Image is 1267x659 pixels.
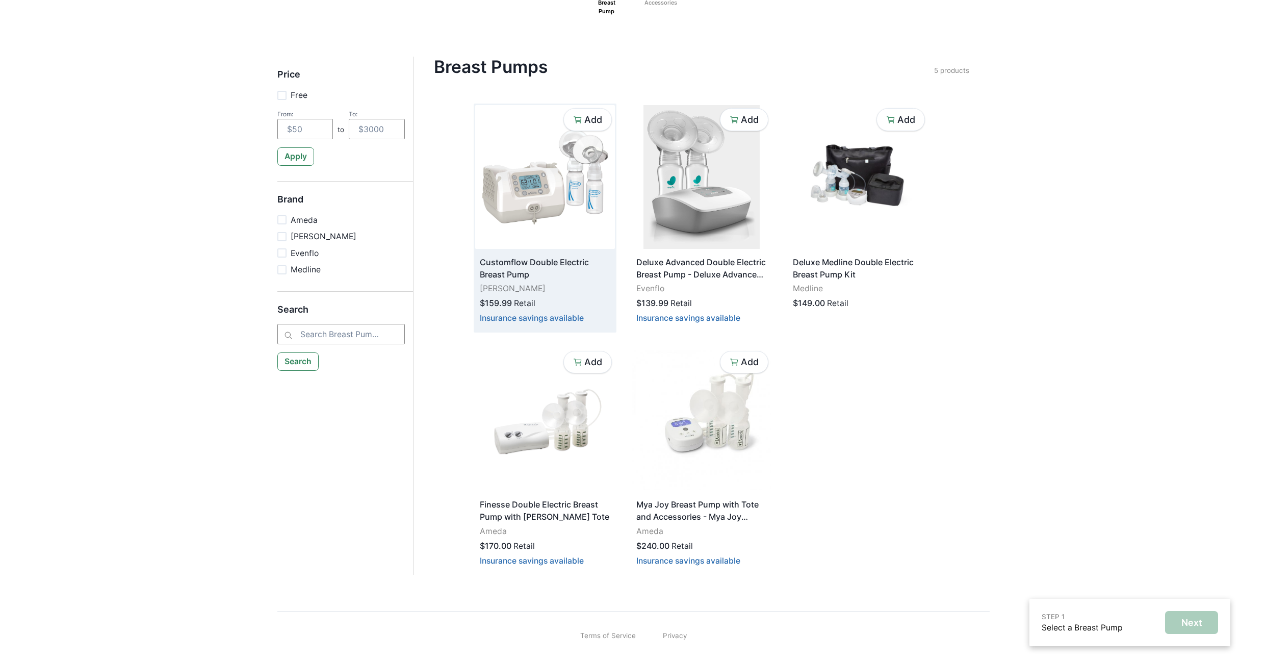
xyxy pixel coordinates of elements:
[793,256,923,281] p: Deluxe Medline Double Electric Breast Pump Kit
[934,65,969,75] p: 5 products
[514,297,535,310] p: Retail
[741,114,759,125] p: Add
[720,351,768,374] button: Add
[671,540,693,552] p: Retail
[584,114,602,125] p: Add
[563,351,612,374] button: Add
[277,352,319,371] button: Search
[632,105,771,331] a: Deluxe Advanced Double Electric Breast Pump - Deluxe Advanced Double Electric Breast PumpEvenflo$...
[788,105,928,318] a: Deluxe Medline Double Electric Breast Pump KitMedline$149.00Retail
[636,498,767,523] p: Mya Joy Breast Pump with Tote and Accessories - Mya Joy Breast Pump with Tote and Accessories
[1042,623,1123,632] a: Select a Breast Pump
[636,256,767,281] p: Deluxe Advanced Double Electric Breast Pump - Deluxe Advanced Double Electric Breast Pump
[584,357,602,368] p: Add
[741,357,759,368] p: Add
[513,540,535,552] p: Retail
[580,630,636,641] a: Terms of Service
[349,110,405,118] div: To:
[632,105,771,249] img: fzin0t1few8pe41icjkqlnikcovo
[1042,612,1123,622] p: STEP 1
[480,297,512,309] p: $159.99
[291,231,356,243] p: [PERSON_NAME]
[793,297,825,309] p: $149.00
[720,108,768,131] button: Add
[480,556,584,566] button: Insurance savings available
[480,313,584,323] button: Insurance savings available
[480,525,610,538] p: Ameda
[1165,611,1218,634] button: Next
[349,119,405,139] input: $3000
[632,348,771,573] a: Mya Joy Breast Pump with Tote and Accessories - Mya Joy Breast Pump with Tote and AccessoriesAmed...
[338,124,344,139] p: to
[827,297,848,310] p: Retail
[636,540,669,552] p: $240.00
[563,108,612,131] button: Add
[793,283,923,295] p: Medline
[670,297,692,310] p: Retail
[480,540,511,552] p: $170.00
[480,256,610,281] p: Customflow Double Electric Breast Pump
[636,556,740,566] button: Insurance savings available
[876,108,925,131] button: Add
[636,283,767,295] p: Evenflo
[475,348,615,573] a: Finesse Double Electric Breast Pump with [PERSON_NAME] ToteAmeda$170.00RetailInsurance savings av...
[1181,617,1202,628] p: Next
[475,348,615,492] img: i0lekl1s3tdzvtxplvrfjbus3bd5
[480,498,610,523] p: Finesse Double Electric Breast Pump with [PERSON_NAME] Tote
[277,147,315,166] button: Apply
[291,247,319,260] p: Evenflo
[897,114,915,125] p: Add
[663,630,687,641] a: Privacy
[277,119,333,139] input: $50
[434,57,934,77] h4: Breast Pumps
[632,348,771,492] img: 4lep2cjnb0use3mod0hgz8v43gbr
[277,194,405,214] h5: Brand
[291,89,307,102] p: Free
[480,283,610,295] p: [PERSON_NAME]
[277,110,333,118] div: From:
[475,105,615,331] a: Customflow Double Electric Breast Pump[PERSON_NAME]$159.99RetailInsurance savings available
[788,105,928,249] img: 9os50jfgps5oa9wy78ytir68n9fc
[277,324,405,344] input: Search Breast Pumps
[277,69,405,89] h5: Price
[291,214,318,226] p: Ameda
[636,297,668,309] p: $139.99
[277,304,405,324] h5: Search
[636,525,767,538] p: Ameda
[636,313,740,323] button: Insurance savings available
[475,105,615,249] img: n5cxtj4n8fh8lu867ojklczjhbt3
[291,264,321,276] p: Medline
